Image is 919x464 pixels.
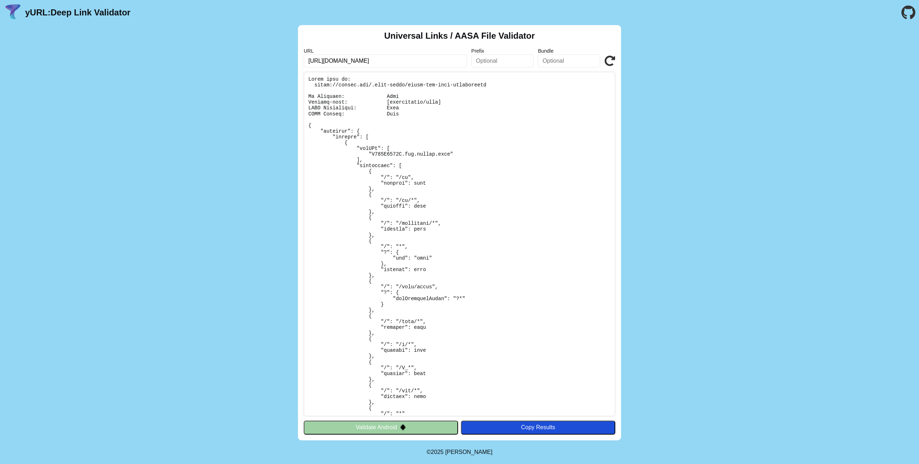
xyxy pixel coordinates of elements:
[471,48,534,54] label: Prefix
[538,55,600,67] input: Optional
[384,31,535,41] h2: Universal Links / AASA File Validator
[426,440,492,464] footer: ©
[465,424,612,431] div: Copy Results
[304,48,467,54] label: URL
[538,48,600,54] label: Bundle
[400,424,406,430] img: droidIcon.svg
[25,8,130,18] a: yURL:Deep Link Validator
[4,3,22,22] img: yURL Logo
[445,449,493,455] a: Michael Ibragimchayev's Personal Site
[304,421,458,434] button: Validate Android
[304,55,467,67] input: Required
[304,72,615,416] pre: Lorem ipsu do: sitam://consec.adi/.elit-seddo/eiusm-tem-inci-utlaboreetd Ma Aliquaen: Admi Veniam...
[471,55,534,67] input: Optional
[431,449,444,455] span: 2025
[461,421,615,434] button: Copy Results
